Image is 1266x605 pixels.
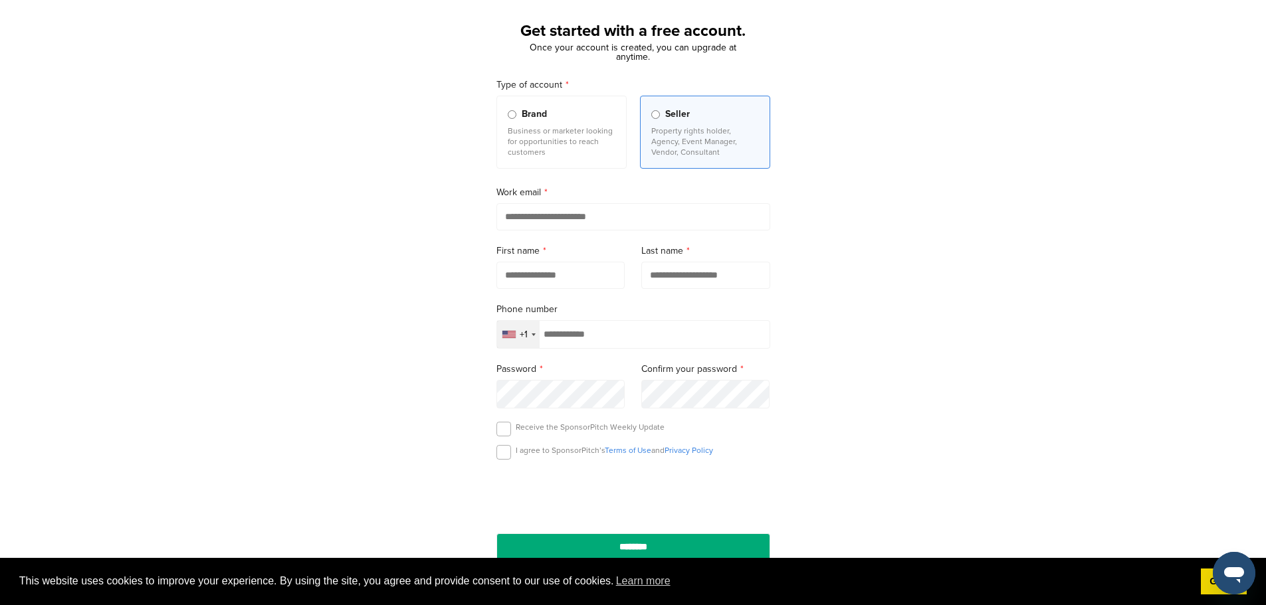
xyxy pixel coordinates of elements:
[520,330,528,339] div: +1
[665,107,690,122] span: Seller
[522,107,547,122] span: Brand
[496,185,770,200] label: Work email
[641,362,770,377] label: Confirm your password
[496,78,770,92] label: Type of account
[1213,552,1255,594] iframe: Button to launch messaging window
[558,475,709,514] iframe: reCAPTCHA
[651,126,759,157] p: Property rights holder, Agency, Event Manager, Vendor, Consultant
[651,110,660,119] input: Seller Property rights holder, Agency, Event Manager, Vendor, Consultant
[605,446,651,455] a: Terms of Use
[1201,568,1247,595] a: dismiss cookie message
[496,302,770,317] label: Phone number
[665,446,713,455] a: Privacy Policy
[496,244,625,258] label: First name
[496,362,625,377] label: Password
[516,422,665,432] p: Receive the SponsorPitch Weekly Update
[508,126,615,157] p: Business or marketer looking for opportunities to reach customers
[641,244,770,258] label: Last name
[516,445,713,456] p: I agree to SponsorPitch’s and
[614,571,673,591] a: learn more about cookies
[497,321,540,348] div: Selected country
[530,42,736,62] span: Once your account is created, you can upgrade at anytime.
[480,19,786,43] h1: Get started with a free account.
[508,110,516,119] input: Brand Business or marketer looking for opportunities to reach customers
[19,571,1190,591] span: This website uses cookies to improve your experience. By using the site, you agree and provide co...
